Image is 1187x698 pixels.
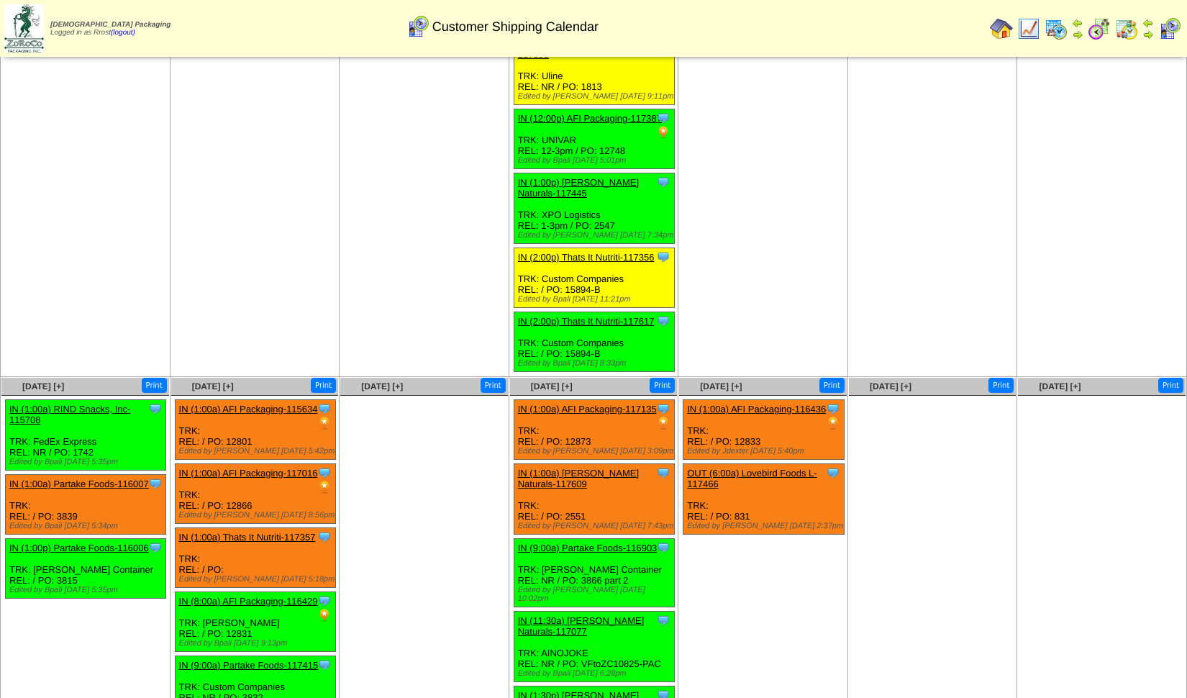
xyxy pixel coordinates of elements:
[4,4,44,53] img: zoroco-logo-small.webp
[518,615,645,637] a: IN (11:30a) [PERSON_NAME] Naturals-117077
[687,447,843,455] div: Edited by Jdexter [DATE] 5:40pm
[317,480,332,494] img: PO
[687,404,826,414] a: IN (1:00a) AFI Packaging-116436
[317,402,332,416] img: Tooltip
[656,175,670,189] img: Tooltip
[148,476,163,491] img: Tooltip
[179,447,335,455] div: Edited by [PERSON_NAME] [DATE] 5:42pm
[1039,381,1081,391] a: [DATE] [+]
[142,378,167,393] button: Print
[50,21,170,29] span: [DEMOGRAPHIC_DATA] Packaging
[179,575,335,584] div: Edited by [PERSON_NAME] [DATE] 5:18pm
[518,404,657,414] a: IN (1:00a) AFI Packaging-117135
[683,464,844,535] div: TRK: REL: / PO: 831
[1017,17,1040,40] img: line_graph.gif
[9,522,165,530] div: Edited by Bpali [DATE] 5:34pm
[514,109,674,169] div: TRK: UNIVAR REL: 12-3pm / PO: 12748
[683,400,844,460] div: TRK: REL: / PO: 12833
[514,35,674,105] div: TRK: Uline REL: NR / PO: 1813
[317,608,332,622] img: PO
[1158,378,1183,393] button: Print
[1142,17,1154,29] img: arrowleft.gif
[406,15,429,38] img: calendarcustomer.gif
[656,540,670,555] img: Tooltip
[656,250,670,264] img: Tooltip
[317,594,332,608] img: Tooltip
[1142,29,1154,40] img: arrowright.gif
[990,17,1013,40] img: home.gif
[656,466,670,480] img: Tooltip
[361,381,403,391] a: [DATE] [+]
[514,400,674,460] div: TRK: REL: / PO: 12873
[179,404,318,414] a: IN (1:00a) AFI Packaging-115634
[518,468,639,489] a: IN (1:00a) [PERSON_NAME] Naturals-117609
[518,295,674,304] div: Edited by Bpali [DATE] 11:21pm
[687,522,843,530] div: Edited by [PERSON_NAME] [DATE] 2:37pm
[518,156,674,165] div: Edited by Bpali [DATE] 5:01pm
[179,532,316,543] a: IN (1:00a) Thats It Nutriti-117357
[179,468,318,479] a: IN (1:00a) AFI Packaging-117016
[656,111,670,125] img: Tooltip
[988,378,1014,393] button: Print
[179,660,319,671] a: IN (9:00a) Partake Foods-117415
[518,231,674,240] div: Edited by [PERSON_NAME] [DATE] 7:34pm
[1072,29,1083,40] img: arrowright.gif
[819,378,845,393] button: Print
[650,378,675,393] button: Print
[518,316,655,327] a: IN (2:00p) Thats It Nutriti-117617
[518,92,674,101] div: Edited by [PERSON_NAME] [DATE] 9:11pm
[826,466,840,480] img: Tooltip
[175,400,335,460] div: TRK: REL: / PO: 12801
[22,381,64,391] a: [DATE] [+]
[9,586,165,594] div: Edited by Bpali [DATE] 5:35pm
[518,252,655,263] a: IN (2:00p) Thats It Nutriti-117356
[687,468,817,489] a: OUT (6:00a) Lovebird Foods L-117466
[6,539,166,599] div: TRK: [PERSON_NAME] Container REL: / PO: 3815
[1158,17,1181,40] img: calendarcustomer.gif
[179,511,335,520] div: Edited by [PERSON_NAME] [DATE] 8:56pm
[518,177,639,199] a: IN (1:00p) [PERSON_NAME] Naturals-117445
[175,528,335,588] div: TRK: REL: / PO:
[6,475,166,535] div: TRK: REL: / PO: 3839
[432,19,599,35] span: Customer Shipping Calendar
[9,458,165,466] div: Edited by Bpali [DATE] 5:35pm
[531,381,573,391] a: [DATE] [+]
[179,596,318,607] a: IN (8:00a) AFI Packaging-116429
[317,466,332,480] img: Tooltip
[50,21,170,37] span: Logged in as Rrost
[175,592,335,652] div: TRK: [PERSON_NAME] REL: / PO: 12831
[656,613,670,627] img: Tooltip
[518,586,674,603] div: Edited by [PERSON_NAME] [DATE] 10:02pm
[870,381,911,391] a: [DATE] [+]
[656,402,670,416] img: Tooltip
[317,530,332,544] img: Tooltip
[9,543,149,553] a: IN (1:00p) Partake Foods-116006
[518,543,658,553] a: IN (9:00a) Partake Foods-116903
[514,539,674,607] div: TRK: [PERSON_NAME] Container REL: NR / PO: 3866 part 2
[148,540,163,555] img: Tooltip
[518,669,674,678] div: Edited by Bpali [DATE] 6:28pm
[514,612,674,682] div: TRK: AINOJOKE REL: NR / PO: VFtoZC10825-PAC
[1088,17,1111,40] img: calendarblend.gif
[481,378,506,393] button: Print
[518,522,674,530] div: Edited by [PERSON_NAME] [DATE] 7:43pm
[6,400,166,471] div: TRK: FedEx Express REL: NR / PO: 1742
[148,402,163,416] img: Tooltip
[175,464,335,524] div: TRK: REL: / PO: 12866
[1072,17,1083,29] img: arrowleft.gif
[9,404,130,425] a: IN (1:00a) RIND Snacks, Inc-115708
[514,248,674,308] div: TRK: Custom Companies REL: / PO: 15894-B
[317,416,332,430] img: PO
[700,381,742,391] a: [DATE] [+]
[656,416,670,430] img: PO
[826,416,840,430] img: PO
[518,113,662,124] a: IN (12:00p) AFI Packaging-117387
[192,381,234,391] span: [DATE] [+]
[518,447,674,455] div: Edited by [PERSON_NAME] [DATE] 3:09pm
[9,479,149,489] a: IN (1:00a) Partake Foods-116007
